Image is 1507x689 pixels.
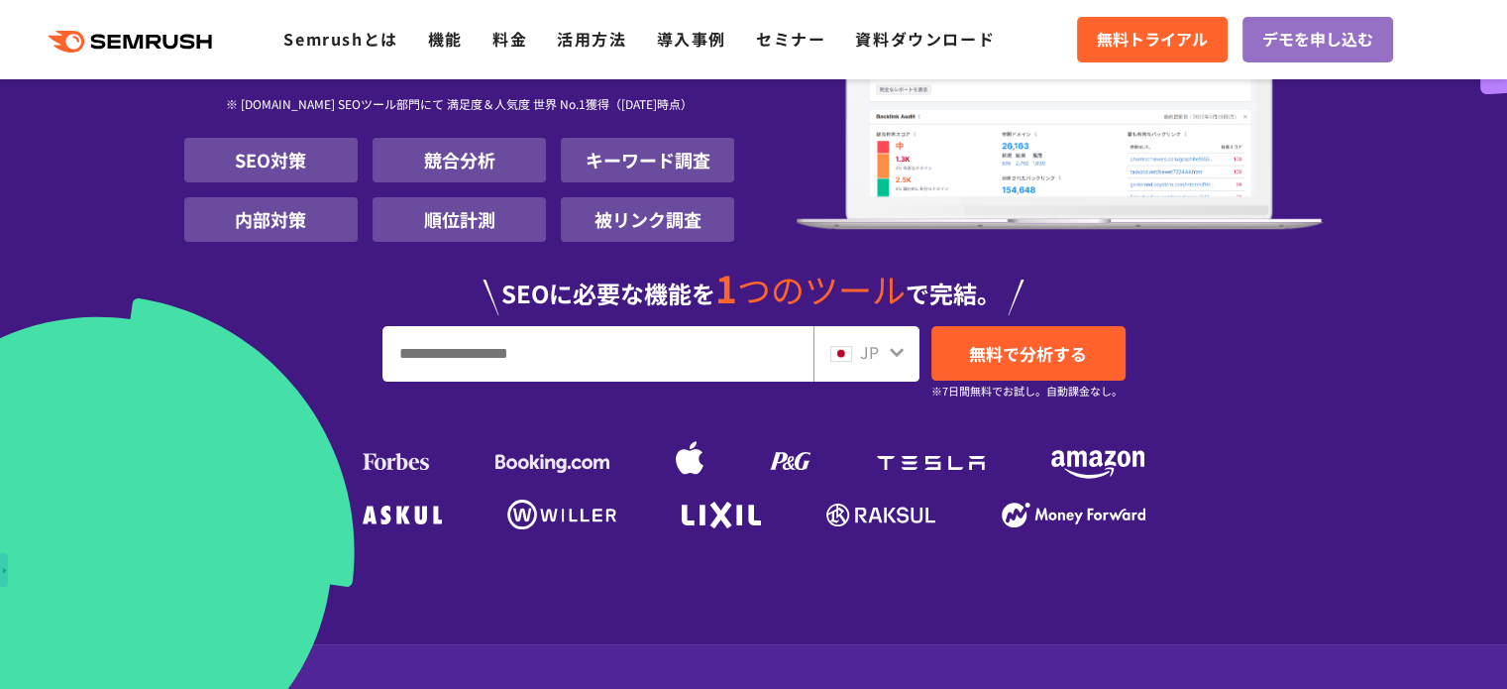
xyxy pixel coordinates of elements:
span: 無料で分析する [969,341,1087,366]
a: 機能 [428,27,463,51]
li: 被リンク調査 [561,197,734,242]
span: つのツール [737,265,906,313]
div: ※ [DOMAIN_NAME] SEOツール部門にて 満足度＆人気度 世界 No.1獲得（[DATE]時点） [184,74,735,138]
span: 1 [715,261,737,314]
a: 料金 [492,27,527,51]
li: 内部対策 [184,197,358,242]
li: キーワード調査 [561,138,734,182]
small: ※7日間無料でお試し。自動課金なし。 [931,382,1123,401]
li: 競合分析 [373,138,546,182]
input: URL、キーワードを入力してください [383,327,812,381]
a: Semrushとは [283,27,397,51]
a: 活用方法 [557,27,626,51]
span: JP [860,340,879,364]
a: セミナー [756,27,825,51]
span: 無料トライアル [1097,27,1208,53]
div: SEOに必要な機能を [184,250,1324,315]
a: 無料で分析する [931,326,1126,381]
span: デモを申し込む [1262,27,1373,53]
a: 導入事例 [657,27,726,51]
a: 資料ダウンロード [855,27,995,51]
a: デモを申し込む [1242,17,1393,62]
a: 無料トライアル [1077,17,1228,62]
li: SEO対策 [184,138,358,182]
span: で完結。 [906,276,1001,310]
li: 順位計測 [373,197,546,242]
